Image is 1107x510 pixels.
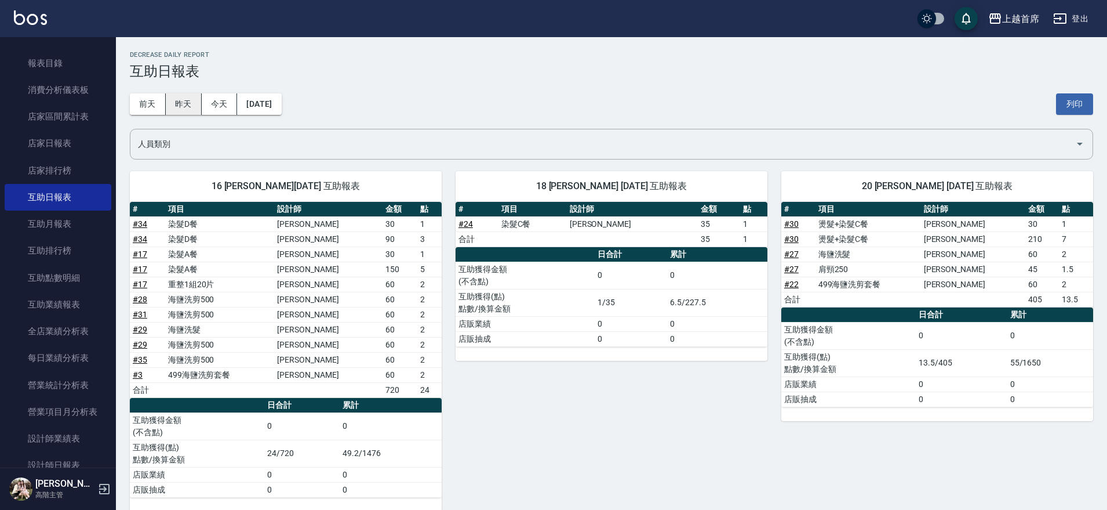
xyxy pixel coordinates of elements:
th: # [781,202,815,217]
td: 互助獲得金額 (不含點) [781,322,916,349]
td: 染髮D餐 [165,216,274,232]
td: 0 [264,413,340,440]
th: 日合計 [595,247,667,262]
td: 燙髮+染髮C餐 [815,232,921,247]
td: 499海鹽洗剪套餐 [815,277,921,292]
td: [PERSON_NAME] [567,216,698,232]
a: 營業項目月分析表 [5,399,111,425]
button: 今天 [202,93,238,115]
button: 登出 [1048,8,1093,30]
a: #29 [133,325,147,334]
a: #17 [133,280,147,289]
td: 2 [417,292,442,307]
td: 55/1650 [1007,349,1093,377]
td: 30 [383,216,418,232]
a: 互助點數明細 [5,265,111,291]
td: 合計 [130,382,165,397]
a: 設計師日報表 [5,452,111,479]
td: 0 [916,377,1007,392]
td: 60 [1025,277,1059,292]
td: 店販抽成 [781,392,916,407]
a: 消費分析儀表板 [5,77,111,103]
td: 13.5 [1059,292,1093,307]
td: 重整1組20片 [165,277,274,292]
td: 7 [1059,232,1093,247]
td: 海鹽洗剪500 [165,352,274,367]
th: 累計 [340,398,442,413]
td: 405 [1025,292,1059,307]
td: 45 [1025,262,1059,277]
th: 金額 [383,202,418,217]
td: 1 [740,216,767,232]
a: #22 [784,280,799,289]
td: 0 [595,262,667,289]
td: 2 [417,367,442,382]
span: 20 [PERSON_NAME] [DATE] 互助報表 [795,180,1079,192]
table: a dense table [130,202,442,398]
td: 0 [1007,322,1093,349]
td: [PERSON_NAME] [274,277,383,292]
td: [PERSON_NAME] [274,232,383,247]
td: 1 [740,232,767,247]
td: [PERSON_NAME] [921,277,1025,292]
td: 60 [383,307,418,322]
a: 店家排行榜 [5,157,111,184]
td: 13.5/405 [916,349,1007,377]
td: 35 [698,232,741,247]
table: a dense table [456,202,767,247]
button: 昨天 [166,93,202,115]
td: 60 [1025,247,1059,262]
button: save [955,7,978,30]
a: #34 [133,234,147,244]
td: 2 [417,352,442,367]
th: 設計師 [921,202,1025,217]
td: [PERSON_NAME] [921,216,1025,232]
th: 設計師 [274,202,383,217]
td: 5 [417,262,442,277]
td: 1 [1059,216,1093,232]
td: 0 [667,331,767,346]
a: 每日業績分析表 [5,345,111,371]
button: 上越首席 [984,7,1044,31]
td: 染髮C餐 [498,216,567,232]
table: a dense table [456,247,767,347]
td: [PERSON_NAME] [274,337,383,352]
p: 高階主管 [35,490,94,500]
td: 0 [264,467,340,482]
a: 互助月報表 [5,211,111,237]
a: 互助排行榜 [5,237,111,264]
td: [PERSON_NAME] [274,292,383,307]
td: 0 [264,482,340,497]
td: 肩頸250 [815,262,921,277]
a: #17 [133,265,147,274]
button: [DATE] [237,93,281,115]
td: 30 [383,247,418,262]
td: 6.5/227.5 [667,289,767,316]
td: 24/720 [264,440,340,467]
th: 設計師 [567,202,698,217]
td: [PERSON_NAME] [921,232,1025,247]
td: 0 [916,392,1007,407]
td: 互助獲得(點) 點數/換算金額 [781,349,916,377]
td: [PERSON_NAME] [274,307,383,322]
th: 點 [740,202,767,217]
td: 合計 [781,292,815,307]
th: 點 [1059,202,1093,217]
img: Person [9,478,32,501]
a: #30 [784,234,799,244]
td: 0 [1007,377,1093,392]
th: 項目 [498,202,567,217]
td: 店販業績 [456,316,595,331]
td: 染髮A餐 [165,262,274,277]
h3: 互助日報表 [130,63,1093,79]
td: 2 [1059,247,1093,262]
td: 2 [1059,277,1093,292]
td: 35 [698,216,741,232]
td: [PERSON_NAME] [921,247,1025,262]
td: 店販業績 [781,377,916,392]
td: 合計 [456,232,498,247]
h5: [PERSON_NAME] [35,478,94,490]
td: [PERSON_NAME] [274,367,383,382]
td: 2 [417,322,442,337]
h2: Decrease Daily Report [130,51,1093,59]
